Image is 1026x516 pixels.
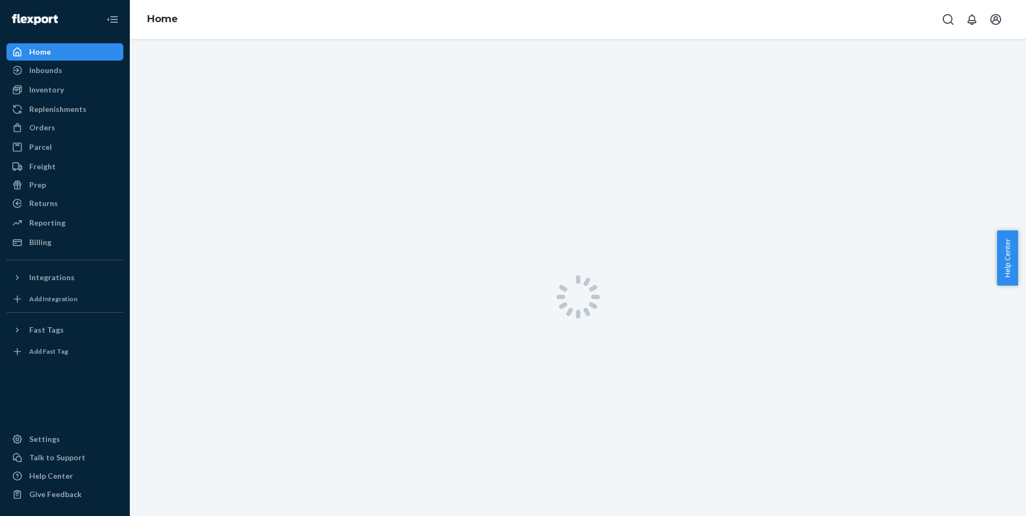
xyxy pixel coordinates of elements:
[29,347,68,356] div: Add Fast Tag
[6,467,123,485] a: Help Center
[29,325,64,335] div: Fast Tags
[6,62,123,79] a: Inbounds
[997,230,1018,286] button: Help Center
[29,122,55,133] div: Orders
[29,47,51,57] div: Home
[29,161,56,172] div: Freight
[6,176,123,194] a: Prep
[6,321,123,339] button: Fast Tags
[937,9,959,30] button: Open Search Box
[29,237,51,248] div: Billing
[29,272,75,283] div: Integrations
[6,269,123,286] button: Integrations
[29,471,73,481] div: Help Center
[29,180,46,190] div: Prep
[6,138,123,156] a: Parcel
[29,434,60,445] div: Settings
[29,84,64,95] div: Inventory
[6,290,123,308] a: Add Integration
[6,486,123,503] button: Give Feedback
[6,81,123,98] a: Inventory
[29,294,77,303] div: Add Integration
[29,452,85,463] div: Talk to Support
[961,9,983,30] button: Open notifications
[29,489,82,500] div: Give Feedback
[102,9,123,30] button: Close Navigation
[6,343,123,360] a: Add Fast Tag
[6,234,123,251] a: Billing
[29,217,65,228] div: Reporting
[6,431,123,448] a: Settings
[29,104,87,115] div: Replenishments
[29,65,62,76] div: Inbounds
[6,214,123,231] a: Reporting
[6,195,123,212] a: Returns
[29,198,58,209] div: Returns
[29,142,52,153] div: Parcel
[147,13,178,25] a: Home
[138,4,187,35] ol: breadcrumbs
[6,158,123,175] a: Freight
[6,101,123,118] a: Replenishments
[985,9,1007,30] button: Open account menu
[6,119,123,136] a: Orders
[6,449,123,466] a: Talk to Support
[6,43,123,61] a: Home
[12,14,58,25] img: Flexport logo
